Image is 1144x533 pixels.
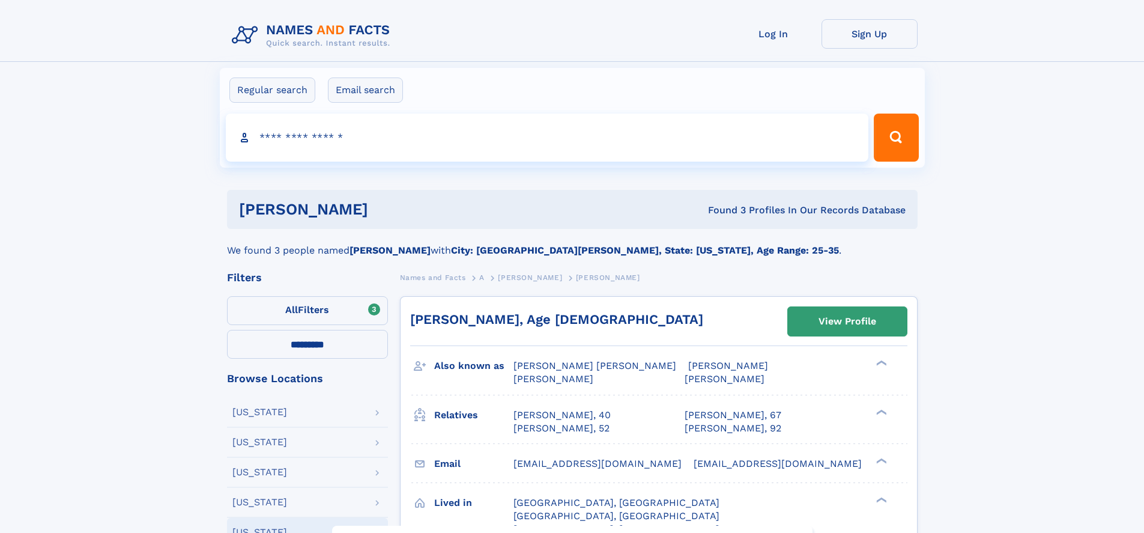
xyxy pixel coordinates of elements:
a: [PERSON_NAME], 92 [685,422,781,435]
span: [PERSON_NAME] [576,273,640,282]
label: Email search [328,78,403,103]
a: Sign Up [822,19,918,49]
a: A [479,270,485,285]
div: ❯ [873,496,888,504]
b: [PERSON_NAME] [350,245,431,256]
a: [PERSON_NAME], 40 [513,409,611,422]
a: [PERSON_NAME], Age [DEMOGRAPHIC_DATA] [410,312,703,327]
div: View Profile [819,308,876,335]
div: ❯ [873,408,888,416]
a: [PERSON_NAME] [498,270,562,285]
span: [GEOGRAPHIC_DATA], [GEOGRAPHIC_DATA] [513,497,719,508]
div: ❯ [873,359,888,367]
span: [PERSON_NAME] [688,360,768,371]
span: [PERSON_NAME] [PERSON_NAME] [513,360,676,371]
label: Regular search [229,78,315,103]
div: We found 3 people named with . [227,229,918,258]
h1: [PERSON_NAME] [239,202,538,217]
div: [US_STATE] [232,437,287,447]
span: [PERSON_NAME] [685,373,764,385]
span: [EMAIL_ADDRESS][DOMAIN_NAME] [694,458,862,469]
span: All [285,304,298,315]
a: [PERSON_NAME], 52 [513,422,610,435]
input: search input [226,114,869,162]
span: [GEOGRAPHIC_DATA], [GEOGRAPHIC_DATA] [513,510,719,522]
a: View Profile [788,307,907,336]
label: Filters [227,296,388,325]
h3: Lived in [434,493,513,513]
span: [PERSON_NAME] [513,373,593,385]
span: [EMAIL_ADDRESS][DOMAIN_NAME] [513,458,682,469]
div: ❯ [873,457,888,464]
a: [PERSON_NAME], 67 [685,409,781,422]
h3: Email [434,454,513,474]
b: City: [GEOGRAPHIC_DATA][PERSON_NAME], State: [US_STATE], Age Range: 25-35 [451,245,839,256]
a: Names and Facts [400,270,466,285]
span: [PERSON_NAME] [498,273,562,282]
div: Found 3 Profiles In Our Records Database [538,204,906,217]
div: Browse Locations [227,373,388,384]
div: [US_STATE] [232,468,287,477]
h3: Relatives [434,405,513,425]
div: [US_STATE] [232,498,287,507]
a: Log In [725,19,822,49]
span: A [479,273,485,282]
div: [US_STATE] [232,407,287,417]
button: Search Button [874,114,918,162]
img: Logo Names and Facts [227,19,400,52]
div: Filters [227,272,388,283]
h3: Also known as [434,356,513,376]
